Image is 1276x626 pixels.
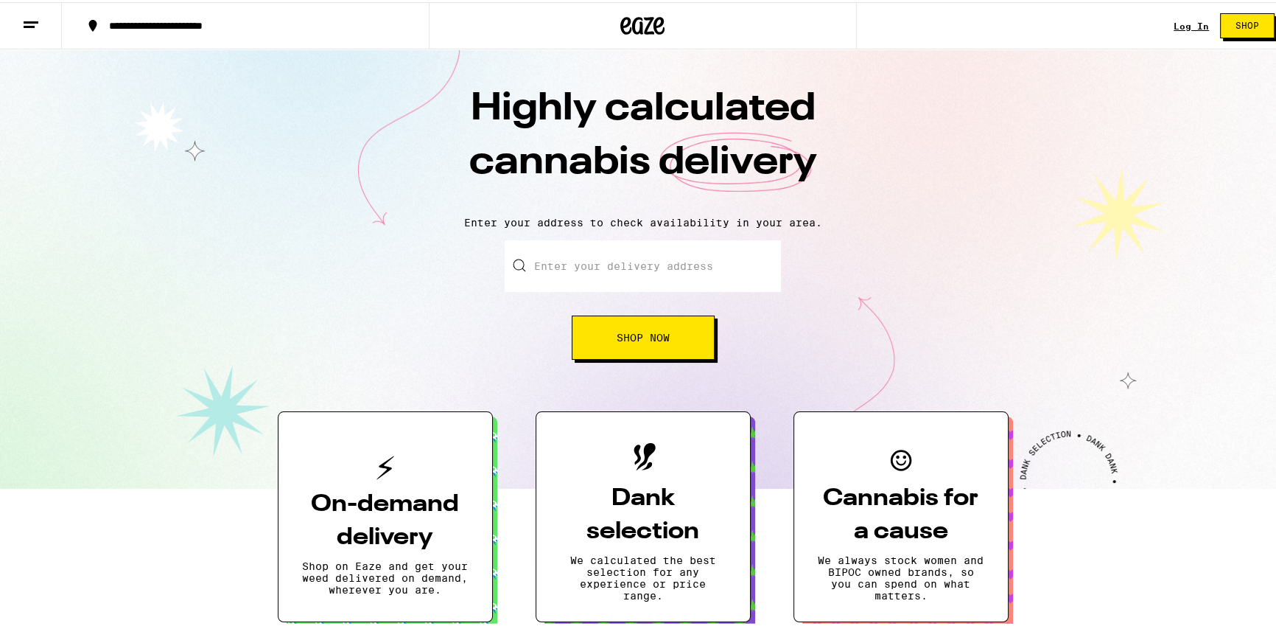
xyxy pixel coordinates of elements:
[1220,11,1275,36] button: Shop
[793,409,1009,620] button: Cannabis for a causeWe always stock women and BIPOC owned brands, so you can spend on what matters.
[536,409,751,620] button: Dank selectionWe calculated the best selection for any experience or price range.
[505,238,781,290] input: Enter your delivery address
[560,552,726,599] p: We calculated the best selection for any experience or price range.
[302,486,469,552] h3: On-demand delivery
[15,215,1271,226] p: Enter your address to check availability in your area.
[560,480,726,546] h3: Dank selection
[617,330,670,341] span: Shop Now
[1174,19,1209,29] a: Log In
[818,552,984,599] p: We always stock women and BIPOC owned brands, so you can spend on what matters.
[302,558,469,594] p: Shop on Eaze and get your weed delivered on demand, wherever you are.
[278,409,493,620] button: On-demand deliveryShop on Eaze and get your weed delivered on demand, wherever you are.
[9,10,106,22] span: Hi. Need any help?
[1235,19,1259,28] span: Shop
[385,80,901,203] h1: Highly calculated cannabis delivery
[572,313,715,358] button: Shop Now
[818,480,984,546] h3: Cannabis for a cause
